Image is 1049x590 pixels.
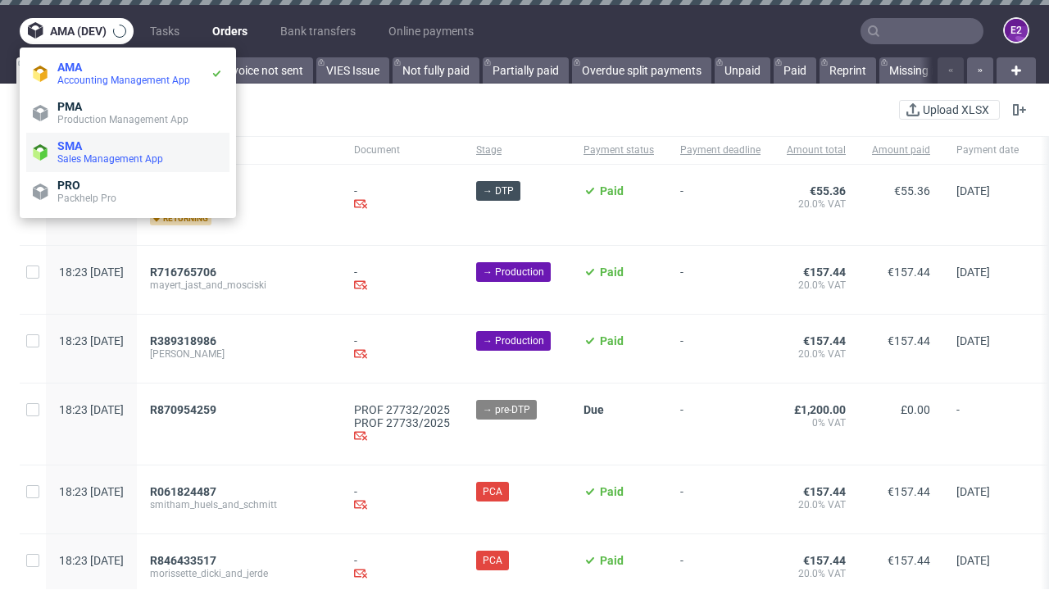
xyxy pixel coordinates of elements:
span: R870954259 [150,403,216,416]
span: ama (dev) [50,25,107,37]
span: Order ID [150,143,328,157]
div: - [354,184,450,213]
span: 18:23 [DATE] [59,334,124,347]
span: Payment date [956,143,1019,157]
a: PROPackhelp Pro [26,172,229,211]
figcaption: e2 [1005,19,1028,42]
a: Online payments [379,18,484,44]
span: £1,200.00 [794,403,846,416]
span: 20.0% VAT [787,498,846,511]
div: - [354,265,450,294]
span: Production Management App [57,114,188,125]
span: 20.0% VAT [787,279,846,292]
span: Paid [600,485,624,498]
a: Unpaid [715,57,770,84]
span: R061824487 [150,485,216,498]
a: All [16,57,63,84]
a: Tasks [140,18,189,44]
span: [DATE] [956,265,990,279]
span: R846433517 [150,554,216,567]
span: 18:23 [DATE] [59,265,124,279]
span: [DATE] [956,334,990,347]
span: schmidt_parisian [150,197,328,211]
a: Overdue split payments [572,57,711,84]
span: - [680,554,761,583]
span: morissette_dicki_and_jerde [150,567,328,580]
a: Reprint [820,57,876,84]
span: [DATE] [956,554,990,567]
span: - [680,485,761,514]
span: SMA [57,139,82,152]
span: 0% VAT [787,416,846,429]
span: AMA [57,61,82,74]
span: €55.36 [810,184,846,197]
span: → DTP [483,184,514,198]
span: 18:23 [DATE] [59,485,124,498]
a: R716765706 [150,265,220,279]
a: Invoice not sent [213,57,313,84]
span: mayert_jast_and_mosciski [150,279,328,292]
span: 20.0% VAT [787,197,846,211]
span: Sales Management App [57,153,163,165]
span: → Production [483,265,544,279]
span: Payment status [584,143,654,157]
a: VIES Issue [316,57,389,84]
a: R061824487 [150,485,220,498]
span: Paid [600,184,624,197]
a: R389318986 [150,334,220,347]
div: - [354,554,450,583]
a: R870954259 [150,403,220,416]
span: [DATE] [956,184,990,197]
button: ama (dev) [20,18,134,44]
span: €157.44 [803,554,846,567]
span: €157.44 [803,265,846,279]
span: Paid [600,554,624,567]
span: £0.00 [901,403,930,416]
span: → pre-DTP [483,402,530,417]
span: 20.0% VAT [787,347,846,361]
span: PCA [483,484,502,499]
span: - [680,403,761,445]
a: PROF 27733/2025 [354,416,450,429]
div: - [354,334,450,363]
span: Upload XLSX [920,104,992,116]
span: Amount paid [872,143,930,157]
span: Document [354,143,450,157]
span: R716765706 [150,265,216,279]
a: SMASales Management App [26,133,229,172]
span: [PERSON_NAME] [150,347,328,361]
a: PMAProduction Management App [26,93,229,133]
span: R389318986 [150,334,216,347]
span: - [680,184,761,225]
a: R846433517 [150,554,220,567]
span: 18:23 [DATE] [59,554,124,567]
span: [DATE] [956,485,990,498]
span: 20.0% VAT [787,567,846,580]
a: Not fully paid [393,57,479,84]
a: Bank transfers [270,18,366,44]
span: - [680,265,761,294]
span: Paid [600,334,624,347]
span: Accounting Management App [57,75,190,86]
span: €157.44 [888,265,930,279]
a: PROF 27732/2025 [354,403,450,416]
div: - [354,485,450,514]
span: Packhelp Pro [57,193,116,204]
a: Partially paid [483,57,569,84]
a: Paid [774,57,816,84]
span: PCA [483,553,502,568]
span: €157.44 [888,554,930,567]
button: Upload XLSX [899,100,1000,120]
span: €157.44 [888,485,930,498]
span: €157.44 [803,334,846,347]
span: Paid [600,265,624,279]
a: Missing invoice [879,57,976,84]
span: 18:23 [DATE] [59,403,124,416]
span: - [956,403,1019,445]
span: returning [150,212,211,225]
span: PMA [57,100,82,113]
span: → Production [483,334,544,348]
span: Amount total [787,143,846,157]
span: - [680,334,761,363]
span: smitham_huels_and_schmitt [150,498,328,511]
